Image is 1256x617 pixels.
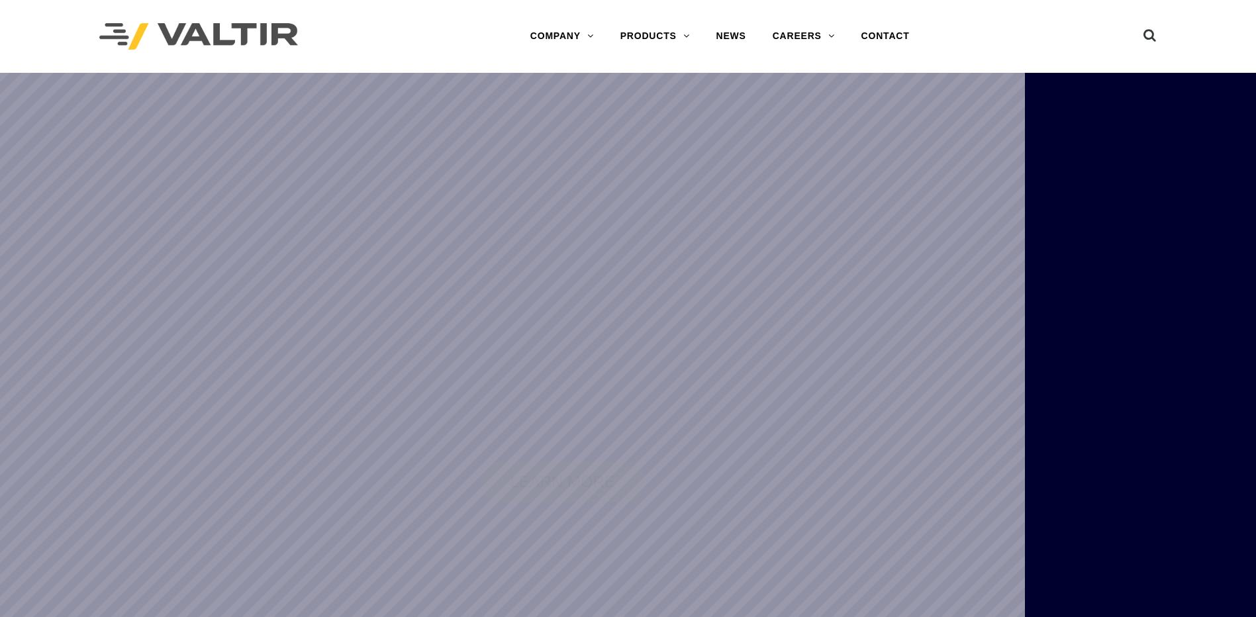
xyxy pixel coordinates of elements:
[759,23,848,50] a: CAREERS
[517,23,607,50] a: COMPANY
[607,23,703,50] a: PRODUCTS
[703,23,759,50] a: NEWS
[848,23,923,50] a: CONTACT
[480,461,646,502] a: LEARN MORE
[99,23,298,50] img: Valtir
